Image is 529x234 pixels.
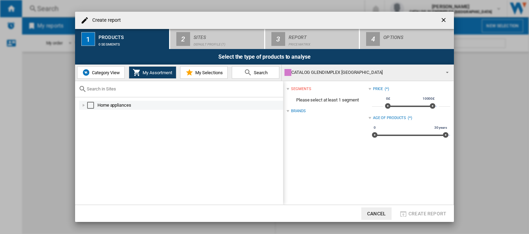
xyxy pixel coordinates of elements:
[265,29,360,49] button: 3 Report Price Matrix
[81,32,95,46] div: 1
[194,39,261,46] div: Default profile (7)
[170,29,265,49] button: 2 Sites Default profile (7)
[77,66,125,79] button: Category View
[252,70,268,75] span: Search
[271,32,285,46] div: 3
[75,49,454,65] div: Select the type of products to analyse
[90,70,120,75] span: Category View
[89,17,121,24] h4: Create report
[129,66,176,79] button: My Assortment
[87,86,280,91] input: Search in Sites
[289,39,356,46] div: Price Matrix
[194,32,261,39] div: Sites
[232,66,279,79] button: Search
[383,32,451,39] div: Options
[176,32,190,46] div: 2
[437,13,451,27] button: getI18NText('BUTTONS.CLOSE_DIALOG')
[97,102,282,109] div: Home appliances
[291,108,305,114] div: Brands
[440,17,448,25] ng-md-icon: getI18NText('BUTTONS.CLOSE_DIALOG')
[284,68,440,77] div: CATALOG GLENDIMPLEX [GEOGRAPHIC_DATA]
[194,70,223,75] span: My Selections
[366,32,380,46] div: 4
[180,66,228,79] button: My Selections
[373,125,377,130] span: 0
[141,70,172,75] span: My Assortment
[289,32,356,39] div: Report
[361,207,392,220] button: Cancel
[408,211,446,216] span: Create report
[98,39,166,46] div: 0 segments
[287,94,368,107] span: Please select at least 1 segment
[75,29,170,49] button: 1 Products 0 segments
[373,86,383,92] div: Price
[98,32,166,39] div: Products
[82,68,90,77] img: wiser-icon-blue.png
[385,96,391,101] span: 0£
[373,115,406,121] div: Age of products
[87,102,97,109] md-checkbox: Select
[422,96,436,101] span: 10000£
[360,29,454,49] button: 4 Options
[397,207,448,220] button: Create report
[433,125,448,130] span: 30 years
[291,86,311,92] div: segments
